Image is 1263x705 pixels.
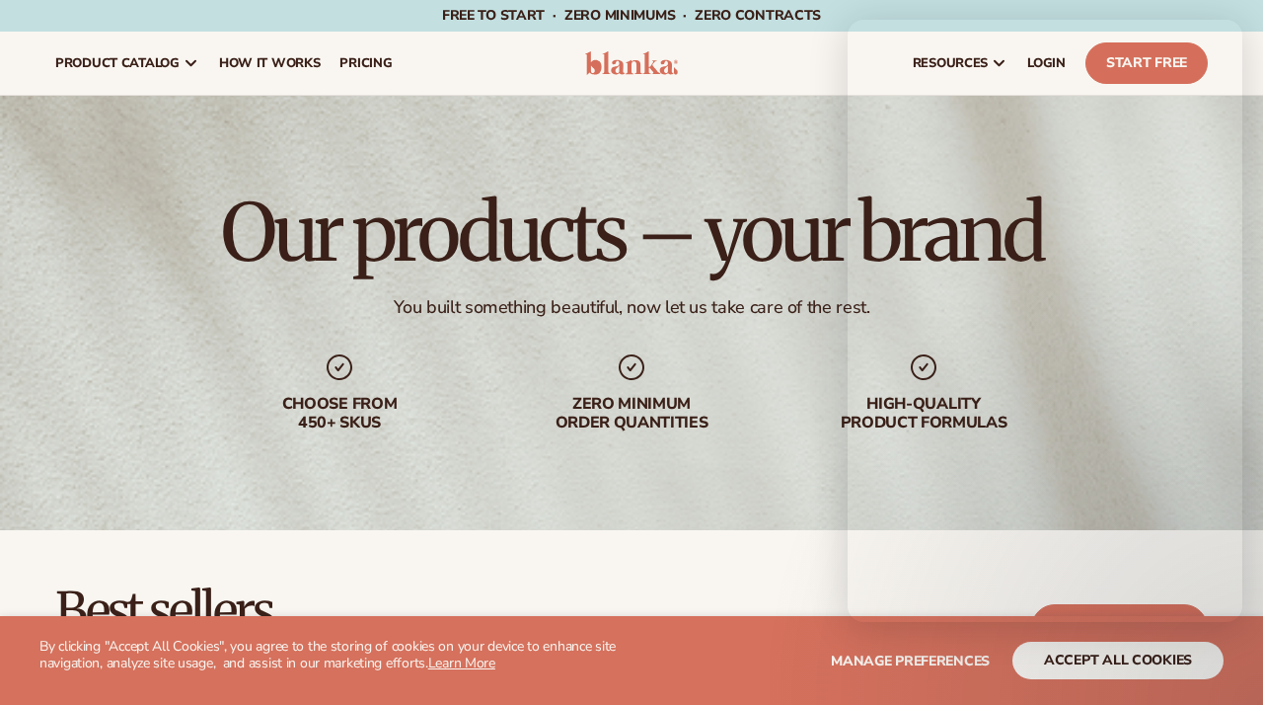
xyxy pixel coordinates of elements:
[55,55,180,71] span: product catalog
[394,296,870,319] div: You built something beautiful, now let us take care of the rest.
[797,395,1050,432] div: High-quality product formulas
[221,194,1042,273] h1: Our products – your brand
[848,20,1242,622] iframe: Intercom live chat
[209,32,331,95] a: How It Works
[339,55,392,71] span: pricing
[831,652,990,670] span: Manage preferences
[428,654,495,672] a: Learn More
[55,586,582,638] h2: Best sellers
[39,639,631,672] p: By clicking "Accept All Cookies", you agree to the storing of cookies on your device to enhance s...
[45,32,209,95] a: product catalog
[585,51,678,75] img: logo
[1195,638,1242,685] iframe: Intercom live chat
[505,395,758,432] div: Zero minimum order quantities
[1012,642,1224,679] button: accept all cookies
[213,395,466,432] div: Choose from 450+ Skus
[442,6,821,25] span: Free to start · ZERO minimums · ZERO contracts
[219,55,321,71] span: How It Works
[831,642,990,679] button: Manage preferences
[330,32,402,95] a: pricing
